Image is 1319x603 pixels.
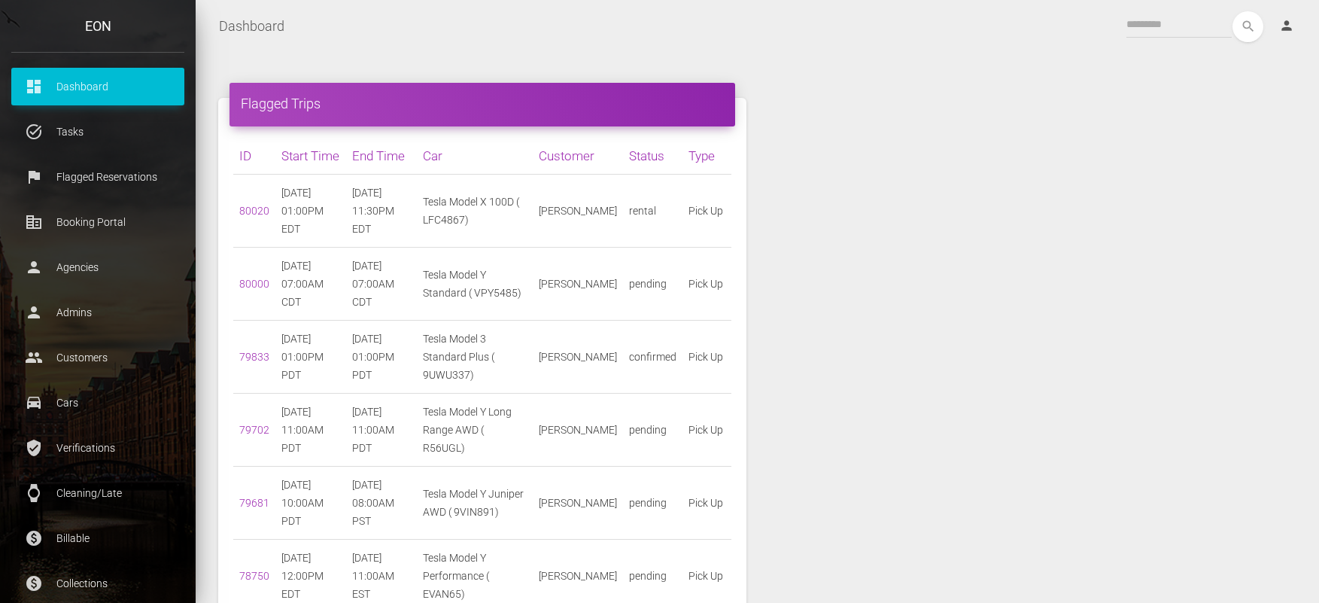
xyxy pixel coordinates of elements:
[275,321,346,394] td: [DATE] 01:00PM PDT
[417,467,533,540] td: Tesla Model Y Juniper AWD ( 9VIN891)
[417,321,533,394] td: Tesla Model 3 Standard Plus ( 9UWU337)
[11,429,184,467] a: verified_user Verifications
[23,301,173,324] p: Admins
[23,437,173,459] p: Verifications
[239,278,269,290] a: 80000
[239,424,269,436] a: 79702
[23,75,173,98] p: Dashboard
[682,321,731,394] td: Pick Up
[239,497,269,509] a: 79681
[682,248,731,321] td: Pick Up
[11,474,184,512] a: watch Cleaning/Late
[623,175,682,248] td: rental
[623,138,682,175] th: Status
[241,94,724,113] h4: Flagged Trips
[682,175,731,248] td: Pick Up
[533,394,623,467] td: [PERSON_NAME]
[417,175,533,248] td: Tesla Model X 100D ( LFC4867)
[346,175,417,248] td: [DATE] 11:30PM EDT
[239,205,269,217] a: 80020
[417,138,533,175] th: Car
[1232,11,1263,42] button: search
[23,482,173,504] p: Cleaning/Late
[275,175,346,248] td: [DATE] 01:00PM EDT
[23,527,173,550] p: Billable
[11,158,184,196] a: flag Flagged Reservations
[239,570,269,582] a: 78750
[682,138,731,175] th: Type
[233,138,275,175] th: ID
[11,248,184,286] a: person Agencies
[23,256,173,279] p: Agencies
[11,384,184,422] a: drive_eta Cars
[275,248,346,321] td: [DATE] 07:00AM CDT
[11,339,184,376] a: people Customers
[1279,18,1294,33] i: person
[533,175,623,248] td: [PERSON_NAME]
[533,467,623,540] td: [PERSON_NAME]
[239,351,269,363] a: 79833
[346,138,417,175] th: End Time
[11,113,184,151] a: task_alt Tasks
[682,467,731,540] td: Pick Up
[23,572,173,595] p: Collections
[346,321,417,394] td: [DATE] 01:00PM PDT
[417,248,533,321] td: Tesla Model Y Standard ( VPY5485)
[23,166,173,188] p: Flagged Reservations
[11,565,184,602] a: paid Collections
[417,394,533,467] td: Tesla Model Y Long Range AWD ( R56UGL)
[275,138,346,175] th: Start Time
[623,394,682,467] td: pending
[219,8,284,45] a: Dashboard
[23,120,173,143] p: Tasks
[11,294,184,331] a: person Admins
[623,248,682,321] td: pending
[533,321,623,394] td: [PERSON_NAME]
[11,203,184,241] a: corporate_fare Booking Portal
[623,321,682,394] td: confirmed
[623,467,682,540] td: pending
[346,467,417,540] td: [DATE] 08:00AM PST
[346,248,417,321] td: [DATE] 07:00AM CDT
[533,138,623,175] th: Customer
[11,519,184,557] a: paid Billable
[275,467,346,540] td: [DATE] 10:00AM PDT
[682,394,731,467] td: Pick Up
[11,68,184,105] a: dashboard Dashboard
[23,391,173,414] p: Cars
[275,394,346,467] td: [DATE] 11:00AM PDT
[23,211,173,233] p: Booking Portal
[1268,11,1308,41] a: person
[23,346,173,369] p: Customers
[533,248,623,321] td: [PERSON_NAME]
[346,394,417,467] td: [DATE] 11:00AM PDT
